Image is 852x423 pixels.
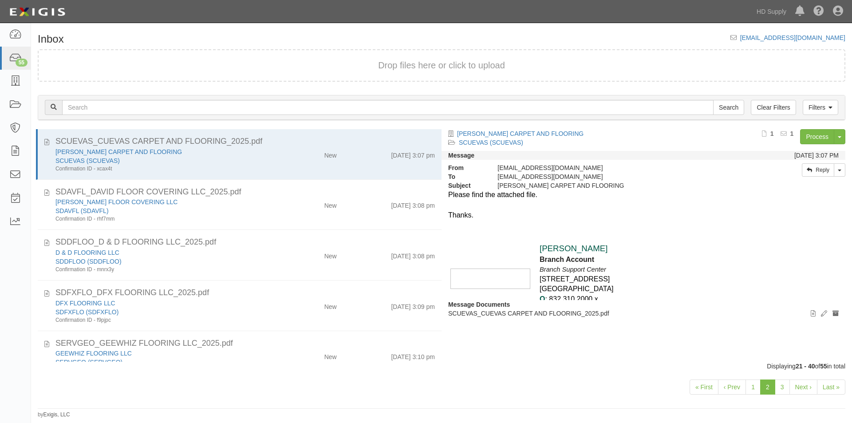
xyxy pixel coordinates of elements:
[448,152,474,159] strong: Message
[55,215,271,223] div: Confirmation ID - rhf7mm
[459,139,523,146] a: SCUEVAS (SCUEVAS)
[540,295,545,303] b: O
[770,130,774,137] b: 1
[391,147,435,160] div: [DATE] 3:07 pm
[324,147,337,160] div: New
[55,287,435,299] div: SDFXFLO_DFX FLOORING LLC_2025.pdf
[491,163,738,172] div: [EMAIL_ADDRESS][DOMAIN_NAME]
[55,249,119,256] a: D & D FLOORING LLC
[55,156,271,165] div: SCUEVAS (SCUEVAS)
[16,59,28,67] div: 55
[55,257,271,266] div: SDDFLOO (SDDFLOO)
[324,299,337,311] div: New
[745,380,761,395] a: 1
[55,258,122,265] a: SDDFLOO (SDDFLOO)
[38,33,64,45] h1: Inbox
[820,363,827,370] b: 55
[740,34,845,41] a: [EMAIL_ADDRESS][DOMAIN_NAME]
[391,248,435,261] div: [DATE] 3:08 pm
[55,308,271,316] div: SDFXFLO (SDFXFLO)
[55,316,271,324] div: Confirmation ID - f9pjpc
[55,266,271,273] div: Confirmation ID - mnrx3y
[55,148,182,155] a: [PERSON_NAME] CARPET AND FLOORING
[55,299,271,308] div: DFX FLOORING LLC
[775,380,790,395] a: 3
[540,244,607,253] span: [PERSON_NAME]
[832,311,839,317] i: Archive document
[817,380,845,395] a: Last »
[391,349,435,361] div: [DATE] 3:10 pm
[752,3,791,20] a: HD Supply
[55,206,271,215] div: SDAVFL (SDAVFL)
[55,198,271,206] div: DAVID FLOOR COVERING LLC
[55,358,271,367] div: SERVGEO (SERVGEO)
[55,198,177,206] a: [PERSON_NAME] FLOOR COVERING LLC
[448,210,839,221] div: Thanks.
[811,311,816,317] i: View
[38,411,70,419] small: by
[718,380,746,395] a: ‹ Prev
[55,248,271,257] div: D & D FLOORING LLC
[324,198,337,210] div: New
[55,300,115,307] a: DFX FLOORING LLC
[713,100,744,115] input: Search
[55,165,271,173] div: Confirmation ID - xcax4t
[442,172,491,181] strong: To
[442,181,491,190] strong: Subject
[55,186,435,198] div: SDAVFL_DAVID FLOOR COVERING LLC_2025.pdf
[55,237,435,248] div: SDDFLOO_D & D FLOORING LLC_2025.pdf
[457,130,584,137] a: [PERSON_NAME] CARPET AND FLOORING
[796,363,815,370] b: 21 - 40
[448,309,839,318] p: SCUEVAS_CUEVAS CARPET AND FLOORING_2025.pdf
[62,100,714,115] input: Search
[540,275,610,283] span: [STREET_ADDRESS]
[789,380,817,395] a: Next ›
[540,285,614,293] span: [GEOGRAPHIC_DATA]
[55,308,118,316] a: SDFXFLO (SDFXFLO)
[690,380,718,395] a: « First
[540,295,598,313] span: : 832.310.2000 x 2025
[448,190,839,200] div: Please find the attached file.
[442,163,491,172] strong: From
[31,362,852,371] div: Displaying of in total
[540,256,594,263] b: Branch Account
[491,172,738,181] div: agreement-r9jpan@hdsupply.complianz.com
[790,130,794,137] b: 1
[55,349,271,358] div: GEEWHIZ FLOORING LLC
[324,349,337,361] div: New
[540,266,606,273] i: Branch Support Center
[55,157,120,164] a: SCUEVAS (SCUEVAS)
[7,4,68,20] img: logo-5460c22ac91f19d4615b14bd174203de0afe785f0fc80cf4dbbc73dc1793850b.png
[43,411,70,418] a: Exigis, LLC
[55,147,271,156] div: CUEVAS CARPET AND FLOORING
[800,129,834,144] a: Process
[55,359,122,366] a: SERVGEO (SERVGEO)
[813,6,824,17] i: Help Center - Complianz
[391,198,435,210] div: [DATE] 3:08 pm
[751,100,796,115] a: Clear Filters
[821,311,827,317] i: Edit document
[391,299,435,311] div: [DATE] 3:09 pm
[55,350,132,357] a: GEEWHIZ FLOORING LLC
[55,338,435,349] div: SERVGEO_GEEWHIZ FLOORING LLC_2025.pdf
[794,151,839,160] div: [DATE] 3:07 PM
[55,136,435,147] div: SCUEVAS_CUEVAS CARPET AND FLOORING_2025.pdf
[802,163,834,177] a: Reply
[760,380,775,395] a: 2
[491,181,738,190] div: CUEVAS CARPET AND FLOORING
[448,301,510,308] strong: Message Documents
[324,248,337,261] div: New
[803,100,838,115] a: Filters
[55,207,109,214] a: SDAVFL (SDAVFL)
[378,59,505,72] button: Drop files here or click to upload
